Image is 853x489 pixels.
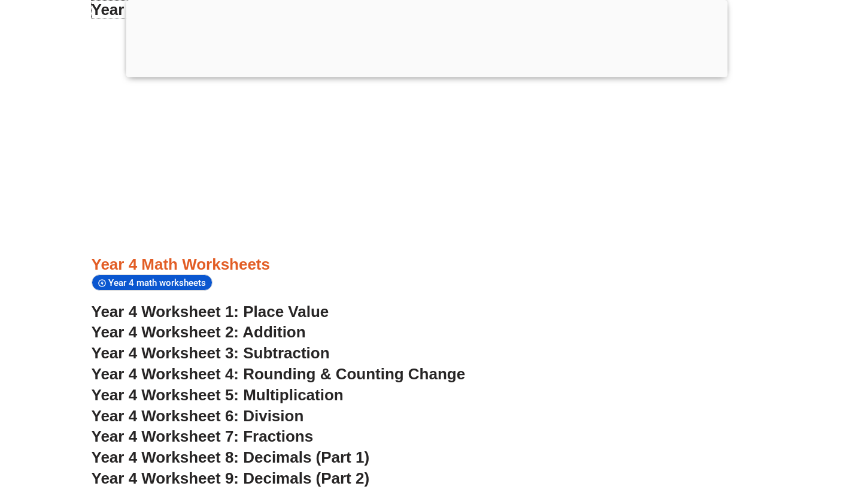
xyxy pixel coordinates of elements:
a: Year 4 Worksheet 6: Division [92,407,304,425]
a: Year 4 Worksheet 2: Addition [92,323,306,341]
a: Year 4 Worksheet 9: Decimals (Part 2) [92,469,370,487]
span: Year 4 math worksheets [108,277,210,288]
a: Year 4 Worksheet 5: Multiplication [92,386,344,404]
a: Year 3 Worksheet 10: Skip Counting (Part 2) [92,1,415,19]
a: Year 4 Worksheet 1: Place Value [92,303,329,321]
iframe: Chat Widget [793,431,853,489]
a: Year 4 Worksheet 7: Fractions [92,427,314,445]
div: Year 4 math worksheets [92,274,213,291]
a: Year 4 Worksheet 8: Decimals (Part 1) [92,448,370,466]
iframe: Advertisement [68,75,786,243]
a: Year 4 Worksheet 3: Subtraction [92,344,330,362]
h3: Year 4 Math Worksheets [92,255,762,275]
a: Year 4 Worksheet 4: Rounding & Counting Change [92,365,466,383]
